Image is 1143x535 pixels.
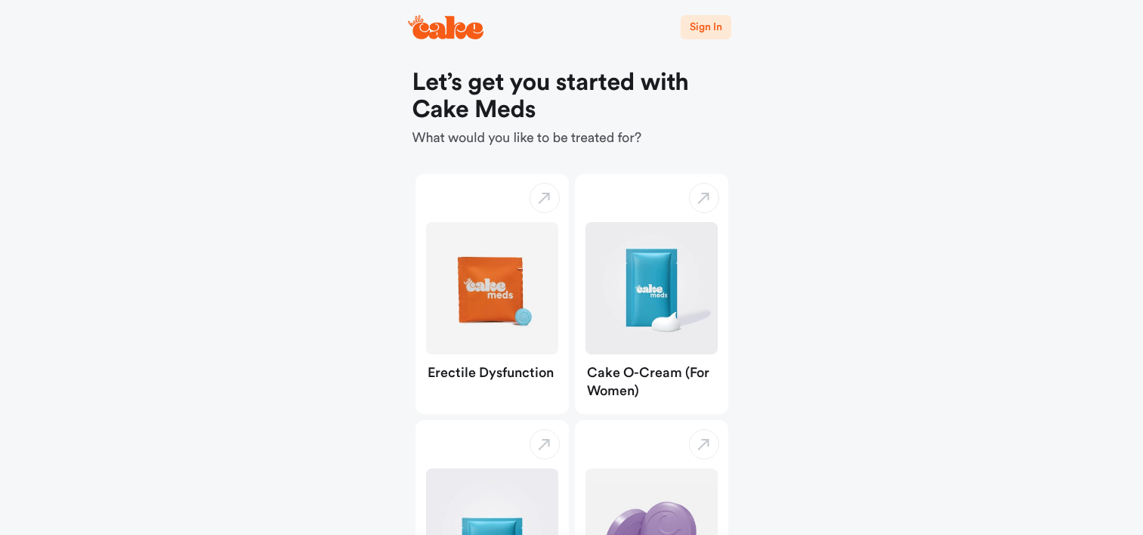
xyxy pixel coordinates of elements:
[575,354,728,414] div: Cake O-Cream (for Women)
[426,222,558,354] img: Erectile Dysfunction
[415,354,569,396] div: Erectile Dysfunction
[412,70,731,124] h1: Let’s get you started with Cake Meds
[681,15,731,39] button: Sign In
[690,22,721,32] span: Sign In
[412,70,731,148] div: What would you like to be treated for?
[575,174,728,414] button: Cake O-Cream (for Women)Cake O-Cream (for Women)
[585,222,718,354] img: Cake O-Cream (for Women)
[415,174,569,414] button: Erectile DysfunctionErectile Dysfunction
